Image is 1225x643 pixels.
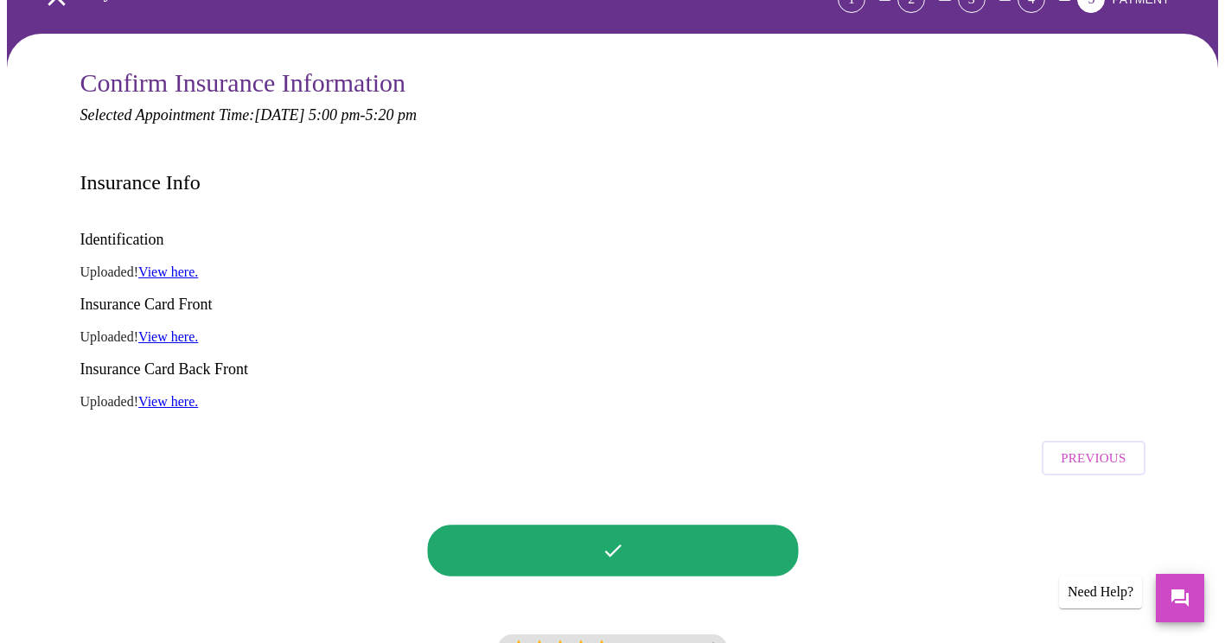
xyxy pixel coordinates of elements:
[80,360,1145,379] h3: Insurance Card Back Front
[80,231,1145,249] h3: Identification
[1061,447,1126,469] span: Previous
[1156,574,1204,622] button: Messages
[80,329,1145,345] p: Uploaded!
[138,394,198,409] a: View here.
[80,106,417,124] em: Selected Appointment Time: [DATE] 5:00 pm - 5:20 pm
[80,296,1145,314] h3: Insurance Card Front
[1042,441,1145,475] button: Previous
[80,68,1145,98] h3: Confirm Insurance Information
[138,264,198,279] a: View here.
[1059,576,1142,608] div: Need Help?
[80,264,1145,280] p: Uploaded!
[138,329,198,344] a: View here.
[80,394,1145,410] p: Uploaded!
[80,171,201,194] h3: Insurance Info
